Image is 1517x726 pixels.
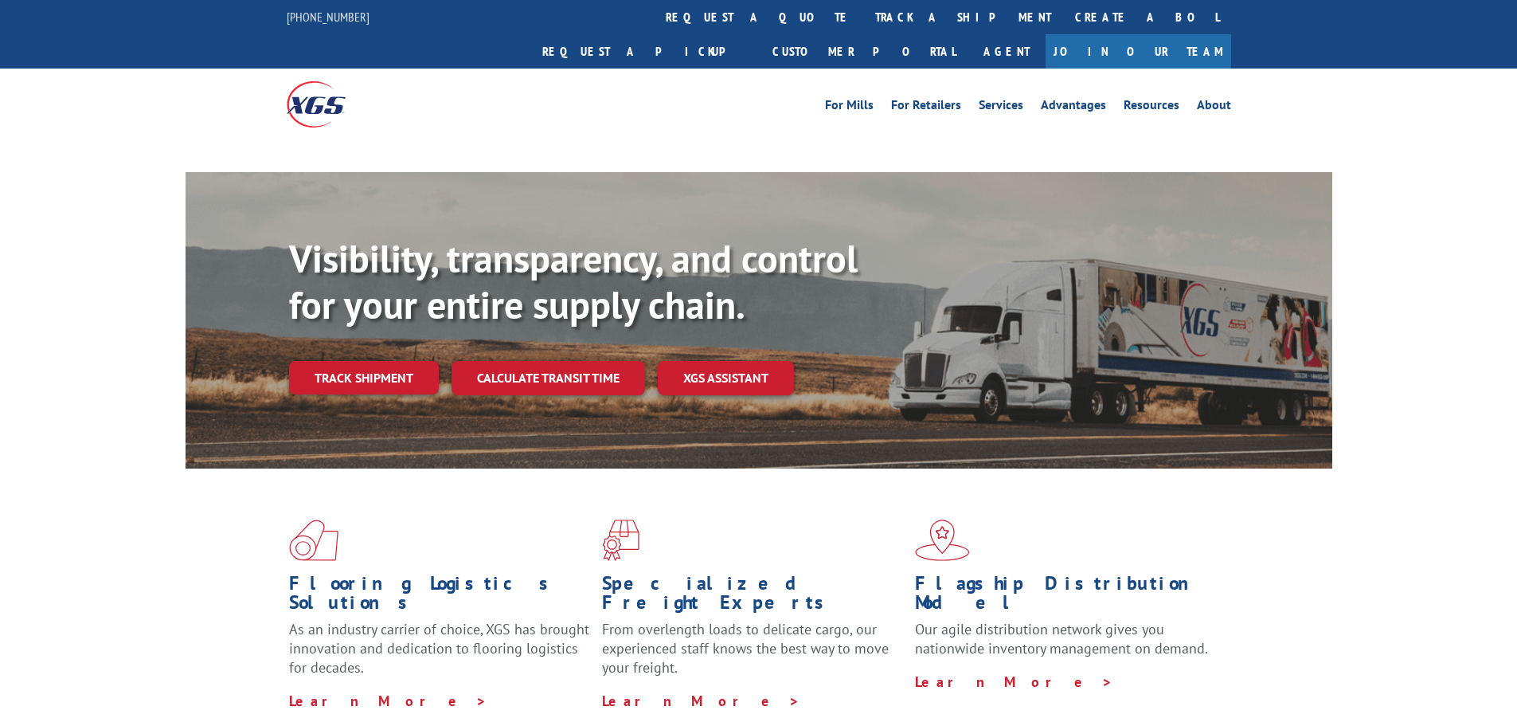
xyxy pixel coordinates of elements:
[915,520,970,561] img: xgs-icon-flagship-distribution-model-red
[891,99,961,116] a: For Retailers
[602,520,639,561] img: xgs-icon-focused-on-flooring-red
[289,233,858,329] b: Visibility, transparency, and control for your entire supply chain.
[825,99,874,116] a: For Mills
[289,620,589,677] span: As an industry carrier of choice, XGS has brought innovation and dedication to flooring logistics...
[452,361,645,395] a: Calculate transit time
[915,574,1216,620] h1: Flagship Distribution Model
[915,620,1208,657] span: Our agile distribution network gives you nationwide inventory management on demand.
[530,34,760,69] a: Request a pickup
[658,361,794,395] a: XGS ASSISTANT
[979,99,1023,116] a: Services
[602,692,800,710] a: Learn More >
[287,9,369,25] a: [PHONE_NUMBER]
[289,574,590,620] h1: Flooring Logistics Solutions
[289,520,338,561] img: xgs-icon-total-supply-chain-intelligence-red
[760,34,968,69] a: Customer Portal
[915,673,1113,691] a: Learn More >
[1046,34,1231,69] a: Join Our Team
[1124,99,1179,116] a: Resources
[289,692,487,710] a: Learn More >
[602,574,903,620] h1: Specialized Freight Experts
[602,620,903,691] p: From overlength loads to delicate cargo, our experienced staff knows the best way to move your fr...
[289,361,439,394] a: Track shipment
[1197,99,1231,116] a: About
[1041,99,1106,116] a: Advantages
[968,34,1046,69] a: Agent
